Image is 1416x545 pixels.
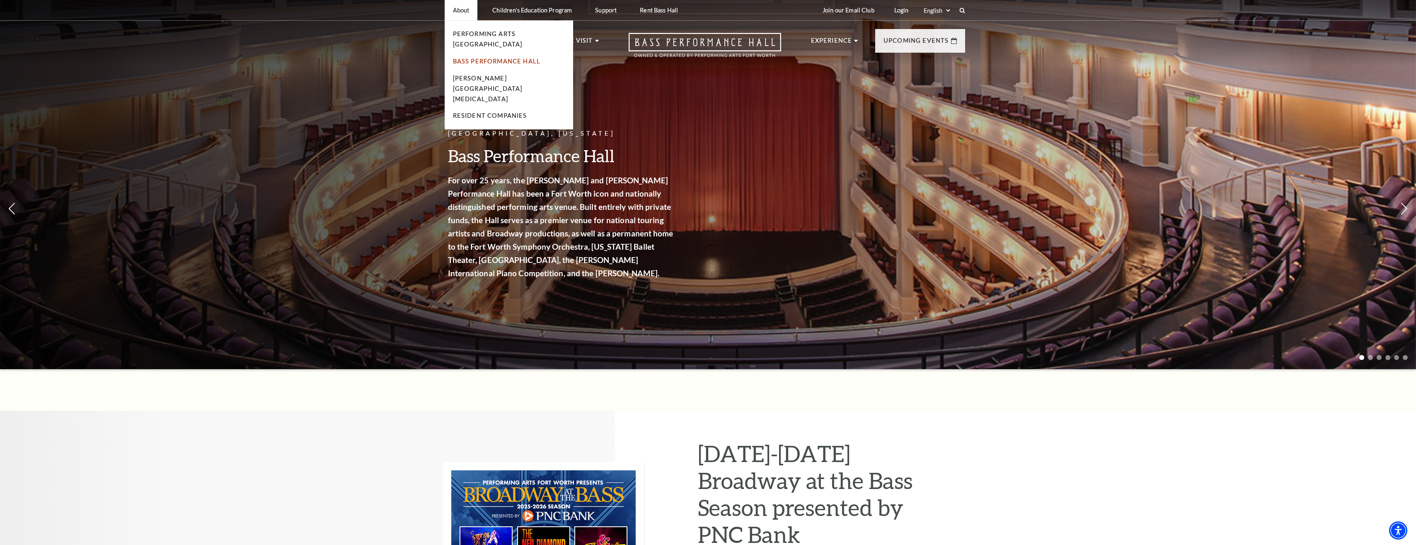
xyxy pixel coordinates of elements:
[448,175,673,278] strong: For over 25 years, the [PERSON_NAME] and [PERSON_NAME] Performance Hall has been a Fort Worth ico...
[1389,521,1407,540] div: Accessibility Menu
[599,33,811,66] a: Open this option
[595,7,617,14] p: Support
[453,112,527,119] a: Resident Companies
[453,58,541,65] a: Bass Performance Hall
[492,7,572,14] p: Children's Education Program
[448,145,676,166] h3: Bass Performance Hall
[811,36,852,51] p: Experience
[453,75,523,102] a: [PERSON_NAME][GEOGRAPHIC_DATA][MEDICAL_DATA]
[453,7,470,14] p: About
[883,36,949,51] p: Upcoming Events
[922,7,951,15] select: Select:
[453,30,523,48] a: Performing Arts [GEOGRAPHIC_DATA]
[448,129,676,139] p: [GEOGRAPHIC_DATA], [US_STATE]
[640,7,678,14] p: Rent Bass Hall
